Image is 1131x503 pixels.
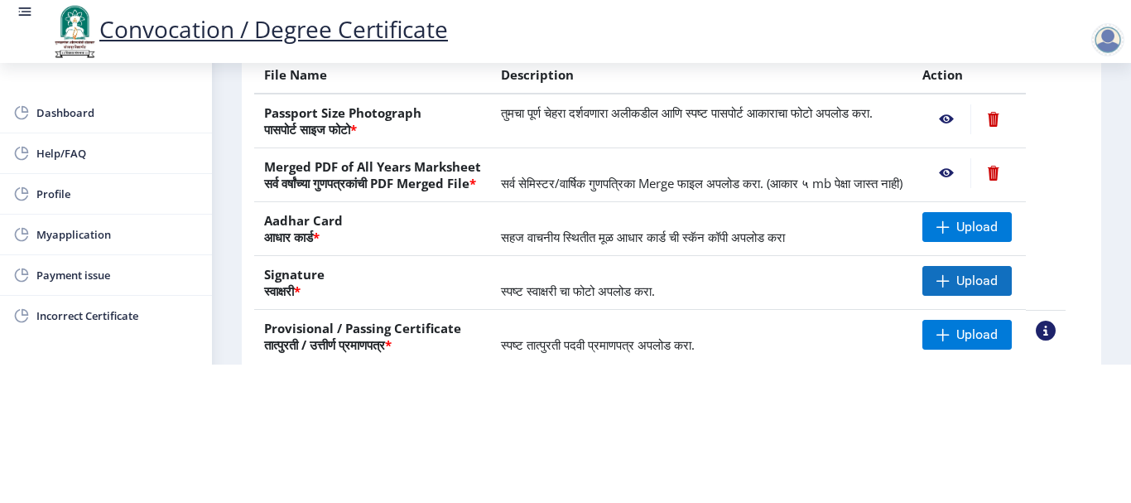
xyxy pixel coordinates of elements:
[254,310,491,364] th: Provisional / Passing Certificate तात्पुरती / उत्तीर्ण प्रमाणपत्र
[254,148,491,202] th: Merged PDF of All Years Marksheet सर्व वर्षांच्या गुणपत्रकांची PDF Merged File
[922,158,970,188] nb-action: View File
[501,175,902,191] span: सर्व सेमिस्टर/वार्षिक गुणपत्रिका Merge फाइल अपलोड करा. (आकार ५ mb पेक्षा जास्त नाही)
[254,202,491,256] th: Aadhar Card आधार कार्ड
[501,336,695,353] span: स्पष्ट तात्पुरती पदवी प्रमाणपत्र अपलोड करा.
[956,219,998,235] span: Upload
[491,94,912,148] td: तुमचा पूर्ण चेहरा दर्शवणारा अलीकडील आणि स्पष्ट पासपोर्ट आकाराचा फोटो अपलोड करा.
[501,283,655,299] span: स्पष्ट स्वाक्षरी चा फोटो अपलोड करा.
[491,56,912,94] th: Description
[50,13,448,45] a: Convocation / Degree Certificate
[956,326,998,343] span: Upload
[912,56,1026,94] th: Action
[254,94,491,148] th: Passport Size Photograph पासपोर्ट साइज फोटो
[36,143,199,163] span: Help/FAQ
[956,273,998,289] span: Upload
[36,265,199,285] span: Payment issue
[50,3,99,60] img: logo
[254,56,491,94] th: File Name
[501,229,785,245] span: सहज वाचनीय स्थितीत मूळ आधार कार्ड ची स्कॅन कॉपी अपलोड करा
[970,158,1016,188] nb-action: Delete File
[254,256,491,310] th: Signature स्वाक्षरी
[1036,321,1056,341] nb-action: View Sample PDC
[36,225,199,244] span: Myapplication
[922,104,970,134] nb-action: View File
[970,104,1016,134] nb-action: Delete File
[36,103,199,123] span: Dashboard
[36,184,199,204] span: Profile
[36,306,199,326] span: Incorrect Certificate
